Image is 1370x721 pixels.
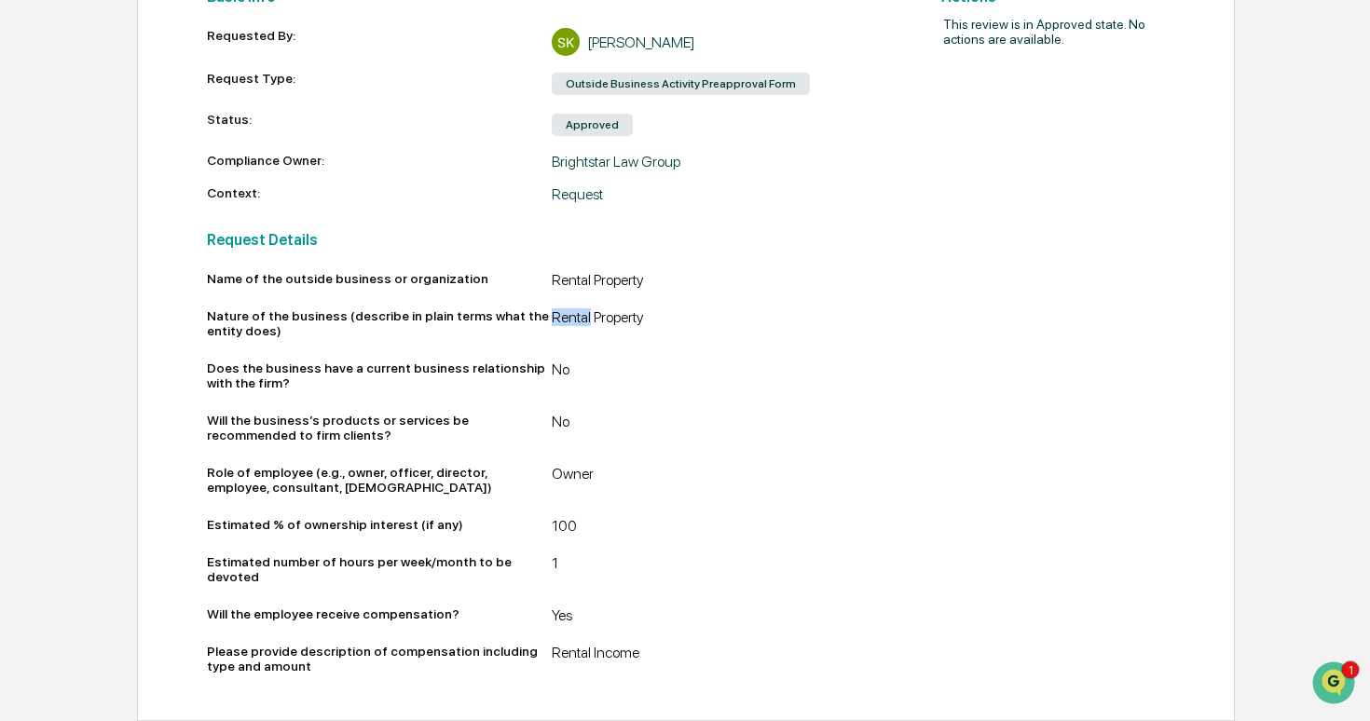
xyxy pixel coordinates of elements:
div: Name of the outside business or organization [207,271,552,286]
div: 🔎 [19,418,34,433]
div: Start new chat [84,143,306,161]
div: Compliance Owner: [207,153,552,170]
div: SK [552,28,580,56]
div: Outside Business Activity Preapproval Form [552,73,810,95]
div: 🗄️ [135,383,150,398]
div: Brightstar Law Group [552,153,897,170]
span: [PERSON_NAME] [58,304,151,319]
div: Past conversations [19,207,125,222]
div: Please provide description of compensation including type and amount [207,644,552,673]
div: Requested By: [207,28,552,56]
span: Data Lookup [37,416,117,435]
div: Does the business have a current business relationship with the firm? [207,360,552,390]
img: 8933085812038_c878075ebb4cc5468115_72.jpg [39,143,73,176]
div: Status: [207,112,552,138]
div: Rental Property [552,308,897,346]
div: Owner [552,465,897,502]
img: Jack Rasmussen [19,236,48,265]
div: We're available if you need us! [84,161,256,176]
div: Will the employee receive compensation? [207,606,552,621]
a: 🖐️Preclearance [11,374,128,407]
span: [DATE] [165,304,203,319]
h2: This review is in Approved state. No actions are available. [897,17,1165,47]
span: • [155,304,161,319]
div: Request [552,185,897,203]
div: Approved [552,114,633,136]
span: Preclearance [37,381,120,400]
span: • [155,253,161,268]
iframe: Open customer support [1310,660,1361,710]
div: Context: [207,185,552,203]
a: 🔎Data Lookup [11,409,125,442]
span: [DATE] [165,253,203,268]
div: Rental Income [552,644,897,681]
div: No [552,413,897,450]
a: Powered byPylon [131,461,226,476]
div: 100 [552,517,897,539]
img: Cece Ferraez [19,286,48,316]
div: Rental Property [552,271,897,293]
span: Attestations [154,381,231,400]
div: Yes [552,606,897,629]
img: 1746055101610-c473b297-6a78-478c-a979-82029cc54cd1 [37,254,52,269]
div: 🖐️ [19,383,34,398]
div: Will the business’s products or services be recommended to firm clients? [207,413,552,442]
div: Nature of the business (describe in plain terms what the entity does) [207,308,552,338]
div: Request Type: [207,71,552,97]
div: Estimated % of ownership interest (if any) [207,517,552,532]
span: [PERSON_NAME] [58,253,151,268]
h2: Request Details [207,231,897,249]
div: 1 [552,554,897,592]
span: Pylon [185,462,226,476]
img: 1746055101610-c473b297-6a78-478c-a979-82029cc54cd1 [19,143,52,176]
p: How can we help? [19,39,339,69]
div: Estimated number of hours per week/month to be devoted [207,554,552,584]
button: See all [289,203,339,225]
a: 🗄️Attestations [128,374,239,407]
div: [PERSON_NAME] [587,34,695,51]
div: No [552,360,897,398]
div: Role of employee (e.g., owner, officer, director, employee, consultant, [DEMOGRAPHIC_DATA]) [207,465,552,495]
button: Start new chat [317,148,339,170]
